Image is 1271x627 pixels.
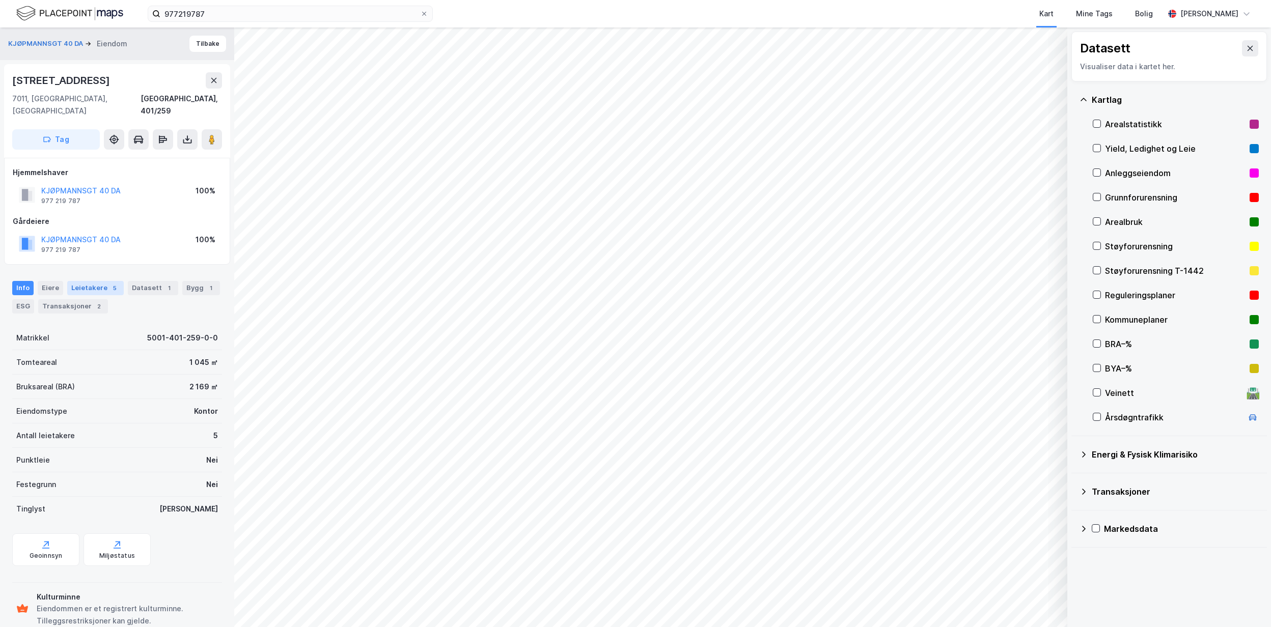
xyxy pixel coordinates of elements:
[1105,265,1246,277] div: Støyforurensning T-1442
[94,301,104,311] div: 2
[1246,386,1260,400] div: 🛣️
[37,603,218,627] div: Eiendommen er et registrert kulturminne. Tilleggsrestriksjoner kan gjelde.
[1135,8,1153,20] div: Bolig
[30,552,63,560] div: Geoinnsyn
[16,503,45,515] div: Tinglyst
[1092,448,1259,461] div: Energi & Fysisk Klimarisiko
[1105,118,1246,130] div: Arealstatistikk
[16,381,75,393] div: Bruksareal (BRA)
[99,552,135,560] div: Miljøstatus
[147,332,218,344] div: 5001-401-259-0-0
[12,281,34,295] div: Info
[182,281,220,295] div: Bygg
[1105,142,1246,155] div: Yield, Ledighet og Leie
[16,5,123,22] img: logo.f888ab2527a4732fd821a326f86c7f29.svg
[1105,289,1246,301] div: Reguleringsplaner
[1105,191,1246,204] div: Grunnforurensning
[1105,167,1246,179] div: Anleggseiendom
[16,478,56,491] div: Festegrunn
[13,215,222,227] div: Gårdeiere
[189,356,218,368] div: 1 045 ㎡
[1220,578,1271,627] iframe: Chat Widget
[206,478,218,491] div: Nei
[37,591,218,603] div: Kulturminne
[12,299,34,313] div: ESG
[206,283,216,293] div: 1
[196,185,215,197] div: 100%
[12,72,112,89] div: [STREET_ADDRESS]
[1080,40,1130,56] div: Datasett
[206,454,218,466] div: Nei
[141,93,222,117] div: [GEOGRAPHIC_DATA], 401/259
[1080,61,1258,73] div: Visualiser data i kartet her.
[189,36,226,52] button: Tilbake
[16,405,67,417] div: Eiendomstype
[1105,387,1242,399] div: Veinett
[12,129,100,150] button: Tag
[128,281,178,295] div: Datasett
[16,454,50,466] div: Punktleie
[213,430,218,442] div: 5
[8,39,85,49] button: KJØPMANNSGT 40 DA
[67,281,124,295] div: Leietakere
[16,332,49,344] div: Matrikkel
[12,93,141,117] div: 7011, [GEOGRAPHIC_DATA], [GEOGRAPHIC_DATA]
[16,430,75,442] div: Antall leietakere
[13,166,222,179] div: Hjemmelshaver
[16,356,57,368] div: Tomteareal
[196,234,215,246] div: 100%
[1104,523,1259,535] div: Markedsdata
[41,197,80,205] div: 977 219 787
[1092,486,1259,498] div: Transaksjoner
[194,405,218,417] div: Kontor
[1105,411,1242,423] div: Årsdøgntrafikk
[1076,8,1113,20] div: Mine Tags
[1105,216,1246,228] div: Arealbruk
[159,503,218,515] div: [PERSON_NAME]
[1220,578,1271,627] div: Kontrollprogram for chat
[41,246,80,254] div: 977 219 787
[109,283,120,293] div: 5
[1039,8,1054,20] div: Kart
[38,281,63,295] div: Eiere
[1092,94,1259,106] div: Kartlag
[160,6,420,21] input: Søk på adresse, matrikkel, gårdeiere, leietakere eller personer
[1105,362,1246,375] div: BYA–%
[189,381,218,393] div: 2 169 ㎡
[1105,338,1246,350] div: BRA–%
[1105,313,1246,326] div: Kommuneplaner
[38,299,108,313] div: Transaksjoner
[1105,240,1246,252] div: Støyforurensning
[164,283,174,293] div: 1
[1180,8,1238,20] div: [PERSON_NAME]
[97,38,127,50] div: Eiendom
